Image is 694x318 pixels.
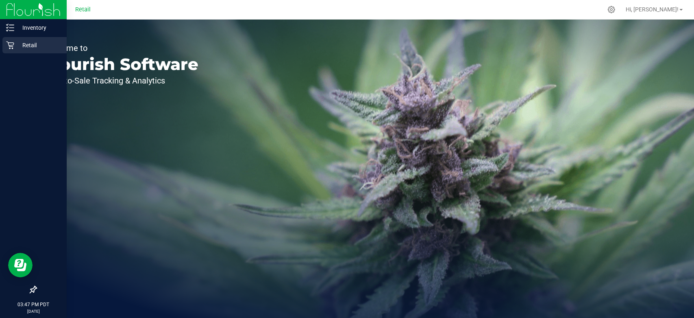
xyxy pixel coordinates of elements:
[6,24,14,32] inline-svg: Inventory
[44,77,198,85] p: Seed-to-Sale Tracking & Analytics
[626,6,679,13] span: Hi, [PERSON_NAME]!
[75,6,91,13] span: Retail
[4,308,63,314] p: [DATE]
[4,301,63,308] p: 03:47 PM PDT
[606,6,616,13] div: Manage settings
[44,56,198,72] p: Flourish Software
[14,23,63,33] p: Inventory
[6,41,14,49] inline-svg: Retail
[8,253,33,277] iframe: Resource center
[14,40,63,50] p: Retail
[44,44,198,52] p: Welcome to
